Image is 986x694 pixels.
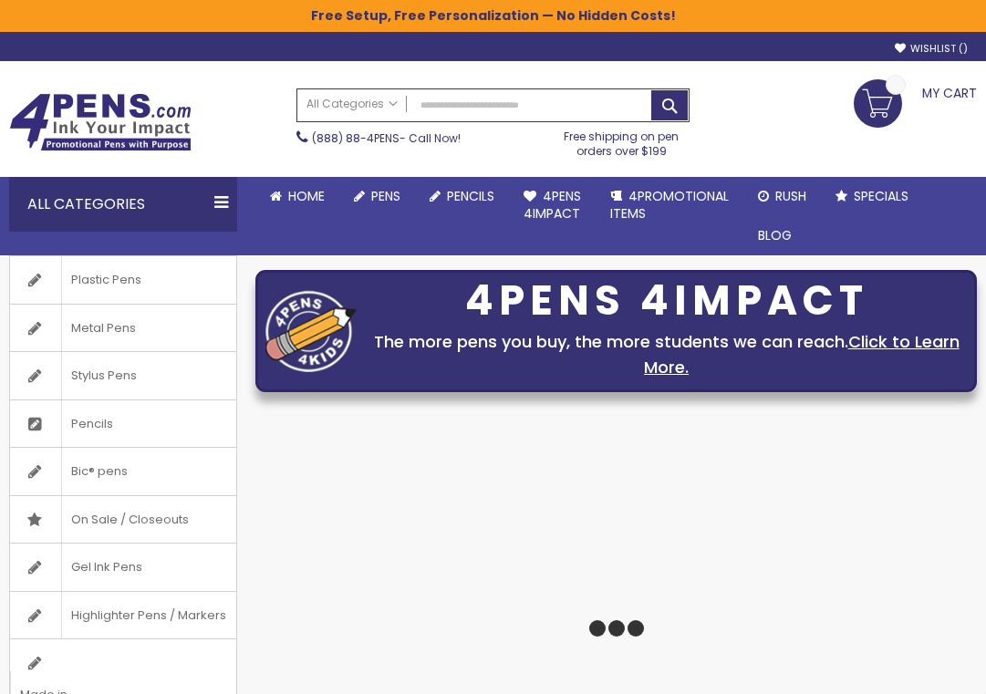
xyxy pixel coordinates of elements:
[10,352,236,399] a: Stylus Pens
[9,93,192,151] img: 4Pens Custom Pens and Promotional Products
[743,177,821,216] a: Rush
[297,89,407,119] a: All Categories
[255,177,339,216] a: Home
[339,177,415,216] a: Pens
[265,290,357,373] img: four_pen_logo.png
[415,177,509,216] a: Pencils
[854,187,908,205] span: Specials
[10,592,236,639] a: Highlighter Pens / Markers
[9,177,237,232] div: All Categories
[10,448,236,495] a: Bic® pens
[10,544,236,591] a: Gel Ink Pens
[758,226,792,244] span: Blog
[371,187,400,205] span: Pens
[895,42,968,56] a: Wishlist
[312,130,461,146] span: - Call Now!
[821,177,923,216] a: Specials
[554,122,690,159] div: Free shipping on pen orders over $199
[596,177,743,233] a: 4PROMOTIONALITEMS
[509,177,596,233] a: 4Pens4impact
[61,496,198,544] span: On Sale / Closeouts
[288,187,325,205] span: Home
[61,592,235,639] span: Highlighter Pens / Markers
[61,544,151,591] span: Gel Ink Pens
[10,496,236,544] a: On Sale / Closeouts
[61,352,146,399] span: Stylus Pens
[61,448,137,495] span: Bic® pens
[61,400,122,448] span: Pencils
[524,187,581,223] span: 4Pens 4impact
[610,187,729,223] span: 4PROMOTIONAL ITEMS
[366,329,967,380] div: The more pens you buy, the more students we can reach.
[447,187,494,205] span: Pencils
[743,216,806,255] a: Blog
[61,305,145,352] span: Metal Pens
[10,400,236,448] a: Pencils
[775,187,806,205] span: Rush
[10,305,236,352] a: Metal Pens
[10,256,236,304] a: Plastic Pens
[366,282,967,320] div: 4PENS 4IMPACT
[312,130,400,146] a: (888) 88-4PENS
[61,256,150,304] span: Plastic Pens
[306,97,398,111] span: All Categories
